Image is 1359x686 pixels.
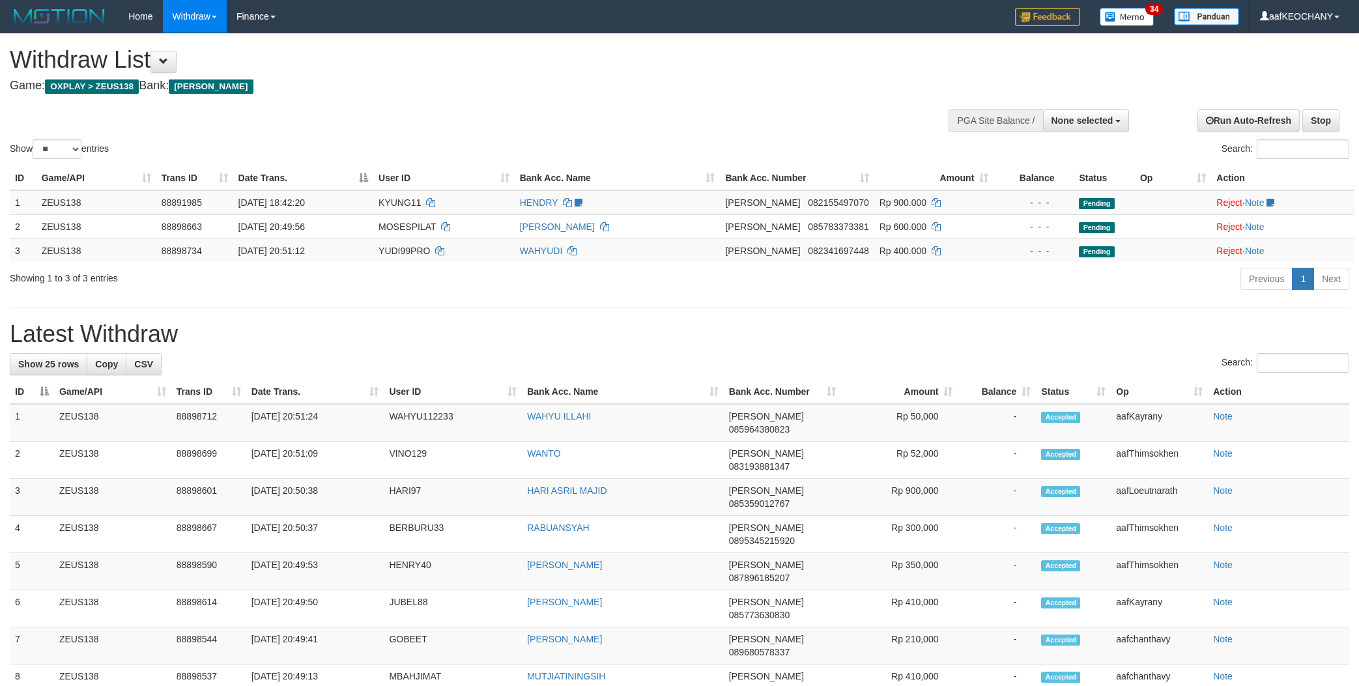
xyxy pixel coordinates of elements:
[1213,485,1233,496] a: Note
[10,442,54,479] td: 2
[1240,268,1293,290] a: Previous
[10,404,54,442] td: 1
[729,485,804,496] span: [PERSON_NAME]
[874,166,994,190] th: Amount: activate to sort column ascending
[379,222,436,232] span: MOSESPILAT
[725,222,800,232] span: [PERSON_NAME]
[1211,238,1354,263] td: ·
[1145,3,1163,15] span: 34
[1111,380,1208,404] th: Op: activate to sort column ascending
[171,553,246,590] td: 88898590
[1245,222,1265,232] a: Note
[171,442,246,479] td: 88898699
[246,627,384,665] td: [DATE] 20:49:41
[729,647,790,657] span: Copy 089680578337 to clipboard
[54,627,171,665] td: ZEUS138
[36,214,156,238] td: ZEUS138
[1245,246,1265,256] a: Note
[171,380,246,404] th: Trans ID: activate to sort column ascending
[1041,635,1080,646] span: Accepted
[841,479,958,516] td: Rp 900,000
[1174,8,1239,25] img: panduan.png
[10,590,54,627] td: 6
[1213,522,1233,533] a: Note
[10,553,54,590] td: 5
[246,590,384,627] td: [DATE] 20:49:50
[1041,597,1080,608] span: Accepted
[54,516,171,553] td: ZEUS138
[880,197,926,208] span: Rp 900.000
[87,353,126,375] a: Copy
[54,404,171,442] td: ZEUS138
[729,610,790,620] span: Copy 085773630830 to clipboard
[527,448,560,459] a: WANTO
[1041,560,1080,571] span: Accepted
[171,479,246,516] td: 88898601
[958,590,1036,627] td: -
[1213,597,1233,607] a: Note
[1211,190,1354,215] td: ·
[1245,197,1265,208] a: Note
[379,246,430,256] span: YUDI99PRO
[729,522,804,533] span: [PERSON_NAME]
[720,166,874,190] th: Bank Acc. Number: activate to sort column ascending
[1216,197,1242,208] a: Reject
[725,246,800,256] span: [PERSON_NAME]
[958,442,1036,479] td: -
[1111,590,1208,627] td: aafKayrany
[1213,411,1233,422] a: Note
[162,222,202,232] span: 88898663
[958,553,1036,590] td: -
[841,516,958,553] td: Rp 300,000
[994,166,1074,190] th: Balance
[10,479,54,516] td: 3
[808,246,868,256] span: Copy 082341697448 to clipboard
[384,516,522,553] td: BERBURU33
[729,536,795,546] span: Copy 0895345215920 to clipboard
[10,627,54,665] td: 7
[729,411,804,422] span: [PERSON_NAME]
[841,380,958,404] th: Amount: activate to sort column ascending
[958,516,1036,553] td: -
[841,404,958,442] td: Rp 50,000
[18,359,79,369] span: Show 25 rows
[10,166,36,190] th: ID
[126,353,162,375] a: CSV
[1313,268,1349,290] a: Next
[10,139,109,159] label: Show entries
[10,516,54,553] td: 4
[729,560,804,570] span: [PERSON_NAME]
[384,590,522,627] td: JUBEL88
[10,238,36,263] td: 3
[1213,634,1233,644] a: Note
[1111,479,1208,516] td: aafLoeutnarath
[841,627,958,665] td: Rp 210,000
[1292,268,1314,290] a: 1
[958,627,1036,665] td: -
[949,109,1042,132] div: PGA Site Balance /
[1100,8,1154,26] img: Button%20Memo.svg
[527,522,589,533] a: RABUANSYAH
[527,411,591,422] a: WAHYU ILLAHI
[10,380,54,404] th: ID: activate to sort column descending
[1211,214,1354,238] td: ·
[808,197,868,208] span: Copy 082155497070 to clipboard
[729,573,790,583] span: Copy 087896185207 to clipboard
[729,671,804,681] span: [PERSON_NAME]
[1213,560,1233,570] a: Note
[1041,672,1080,683] span: Accepted
[1036,380,1111,404] th: Status: activate to sort column ascending
[171,627,246,665] td: 88898544
[238,222,305,232] span: [DATE] 20:49:56
[384,553,522,590] td: HENRY40
[958,380,1036,404] th: Balance: activate to sort column ascending
[246,479,384,516] td: [DATE] 20:50:38
[10,47,893,73] h1: Withdraw List
[246,516,384,553] td: [DATE] 20:50:37
[999,196,1068,209] div: - - -
[384,380,522,404] th: User ID: activate to sort column ascending
[1111,442,1208,479] td: aafThimsokhen
[1051,115,1113,126] span: None selected
[1216,222,1242,232] a: Reject
[1015,8,1080,26] img: Feedback.jpg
